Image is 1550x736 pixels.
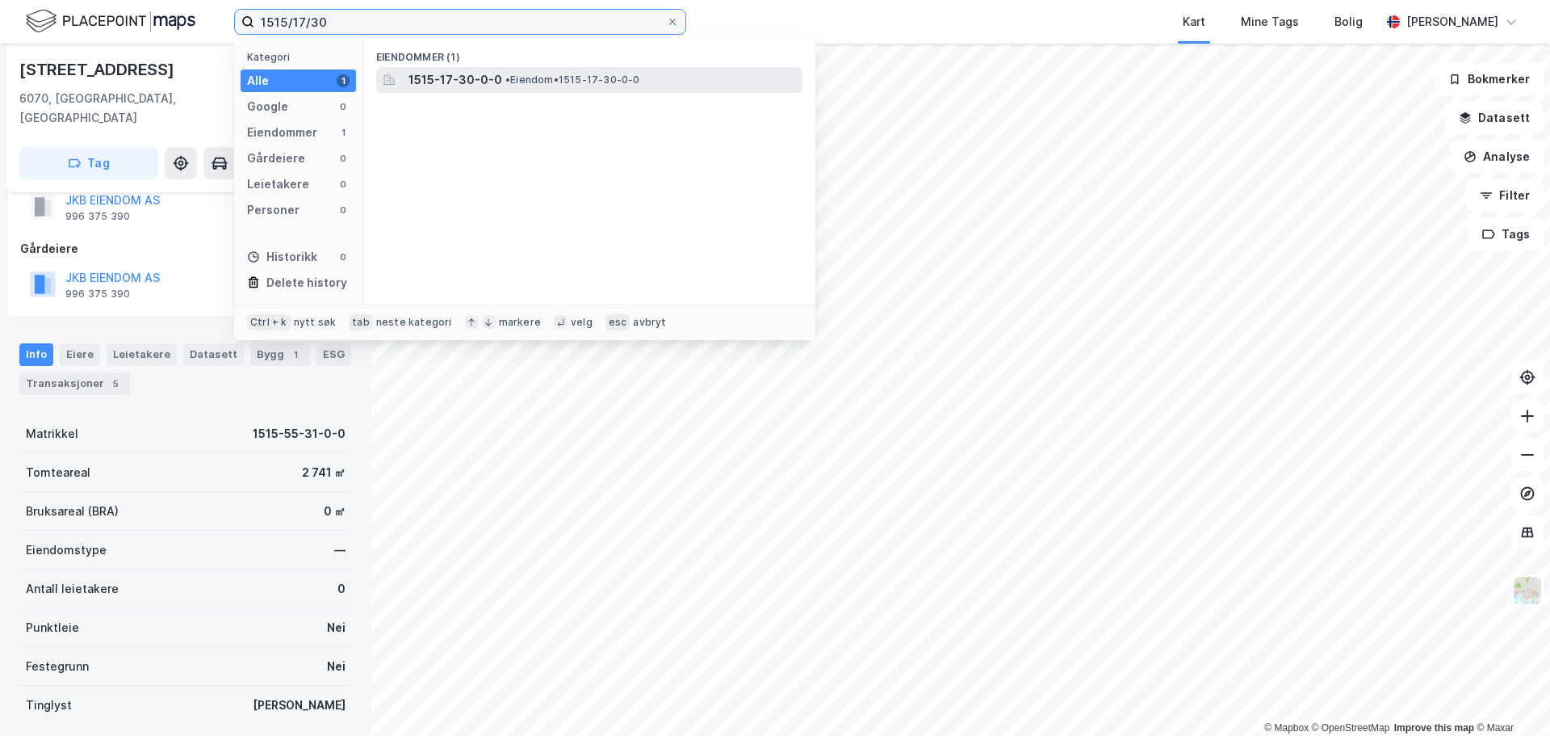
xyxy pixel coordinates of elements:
div: 2 741 ㎡ [302,463,346,482]
div: Eiere [60,343,100,366]
div: Bolig [1334,12,1363,32]
div: Festegrunn [26,657,89,676]
div: Ctrl + k [247,314,291,330]
div: ESG [316,343,351,366]
div: 0 [337,204,350,217]
div: Leietakere [247,175,309,194]
button: Tags [1468,218,1544,250]
div: 0 [337,579,346,599]
div: — [334,540,346,560]
div: Bygg [250,343,310,366]
div: Kart [1183,12,1205,32]
button: Tag [19,147,158,179]
span: Eiendom • 1515-17-30-0-0 [505,74,640,86]
div: Info [19,343,53,366]
div: neste kategori [376,316,452,329]
div: Eiendommer [247,123,317,142]
div: 1515-55-31-0-0 [253,424,346,444]
div: avbryt [633,316,666,329]
a: Improve this map [1394,722,1474,734]
iframe: Chat Widget [1469,658,1550,736]
div: 0 [337,152,350,165]
button: Analyse [1450,141,1544,173]
div: Bruksareal (BRA) [26,502,119,521]
div: markere [499,316,541,329]
div: tab [349,314,373,330]
div: Datasett [183,343,244,366]
div: Kategori [247,51,356,63]
div: 0 [337,100,350,113]
span: • [505,74,510,86]
div: [STREET_ADDRESS] [19,57,178,82]
img: Z [1512,575,1543,606]
div: [PERSON_NAME] [253,696,346,715]
div: 1 [287,347,304,363]
div: Punktleie [26,618,79,637]
div: 1 [337,126,350,139]
button: Bokmerker [1435,63,1544,95]
div: Google [247,97,288,116]
div: 0 [337,250,350,263]
div: Gårdeiere [247,149,305,168]
div: Historikk [247,247,317,267]
div: Delete history [266,273,347,292]
button: Filter [1466,179,1544,212]
div: Tomteareal [26,463,90,482]
div: Personer [247,200,300,220]
div: 6070, [GEOGRAPHIC_DATA], [GEOGRAPHIC_DATA] [19,89,283,128]
div: Mine Tags [1241,12,1299,32]
div: 996 375 390 [65,288,130,301]
div: [PERSON_NAME] [1406,12,1498,32]
span: 1515-17-30-0-0 [408,70,502,90]
div: Nei [327,618,346,637]
div: 996 375 390 [65,210,130,223]
div: Eiendomstype [26,540,107,560]
div: Matrikkel [26,424,78,444]
a: OpenStreetMap [1312,722,1390,734]
div: 5 [107,376,124,392]
div: 0 ㎡ [324,502,346,521]
div: Tinglyst [26,696,72,715]
button: Datasett [1445,102,1544,134]
div: Eiendommer (1) [363,38,815,67]
div: Gårdeiere [20,239,351,259]
img: logo.f888ab2527a4732fd821a326f86c7f29.svg [26,7,195,36]
div: velg [571,316,593,329]
input: Søk på adresse, matrikkel, gårdeiere, leietakere eller personer [254,10,666,34]
div: 0 [337,178,350,191]
div: nytt søk [294,316,337,329]
a: Mapbox [1264,722,1309,734]
div: Leietakere [107,343,177,366]
div: Alle [247,71,269,90]
div: Nei [327,657,346,676]
div: 1 [337,74,350,87]
div: Transaksjoner [19,372,130,395]
div: esc [605,314,630,330]
div: Kontrollprogram for chat [1469,658,1550,736]
div: Antall leietakere [26,579,119,599]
